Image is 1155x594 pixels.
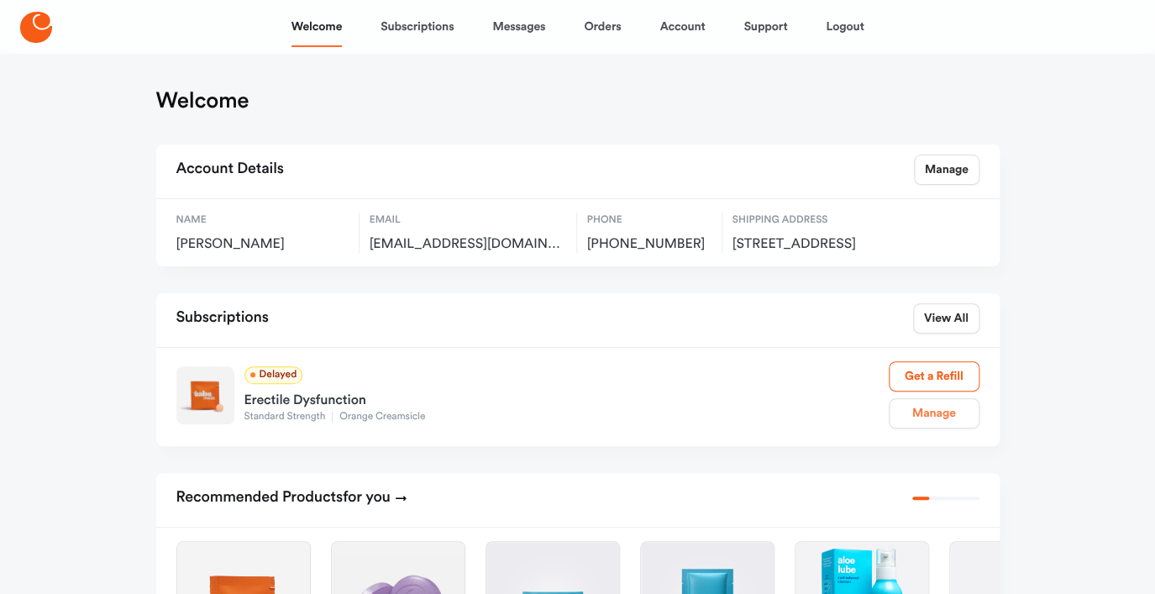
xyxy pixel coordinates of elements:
a: Manage [914,155,979,185]
a: Account [659,7,705,47]
span: Phone [587,213,711,228]
a: Logout [826,7,864,47]
h1: Welcome [156,87,249,114]
img: Standard Strength [176,366,234,424]
div: Erectile Dysfunction [244,384,889,411]
a: Orders [584,7,621,47]
span: Orange Creamsicle [332,412,432,422]
a: Support [743,7,787,47]
a: Erectile DysfunctionStandard StrengthOrange Creamsicle [244,384,889,424]
span: 110 Berkeley Way, Hampton, US, 30228 [732,236,913,253]
a: Get a Refill [889,361,979,392]
a: Welcome [291,7,342,47]
h2: Subscriptions [176,303,269,334]
span: Shipping Address [732,213,913,228]
span: [PHONE_NUMBER] [587,236,711,253]
span: Name [176,213,349,228]
a: Manage [889,398,979,428]
a: Messages [492,7,545,47]
span: Standard Strength [244,412,333,422]
h2: Recommended Products [176,483,407,513]
span: keyontylr@yahoo.com [370,236,566,253]
a: Subscriptions [381,7,454,47]
h2: Account Details [176,155,284,185]
span: Delayed [244,366,303,384]
a: View All [913,303,979,334]
span: Email [370,213,566,228]
span: [PERSON_NAME] [176,236,349,253]
span: for you [343,490,391,505]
